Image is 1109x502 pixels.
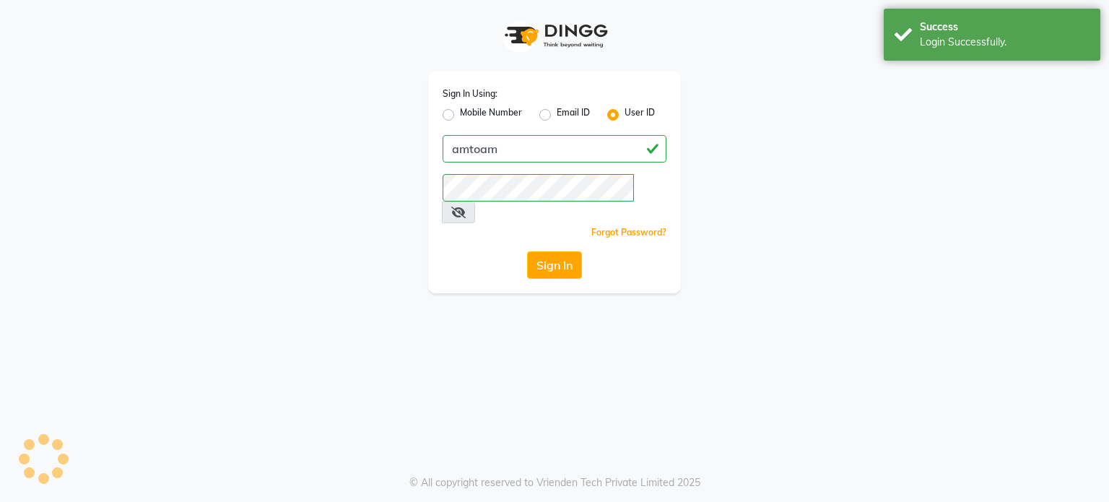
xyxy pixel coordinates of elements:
[497,14,612,57] img: logo1.svg
[443,87,497,100] label: Sign In Using:
[591,227,666,238] a: Forgot Password?
[460,106,522,124] label: Mobile Number
[443,135,666,163] input: Username
[557,106,590,124] label: Email ID
[527,251,582,279] button: Sign In
[920,35,1090,50] div: Login Successfully.
[625,106,655,124] label: User ID
[443,174,634,202] input: Username
[920,20,1090,35] div: Success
